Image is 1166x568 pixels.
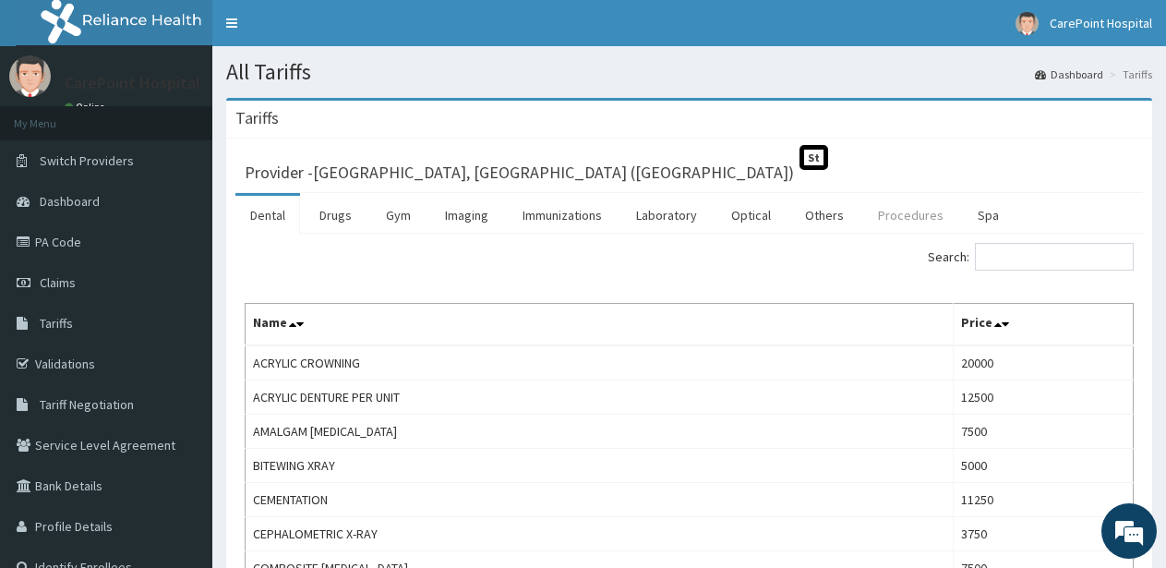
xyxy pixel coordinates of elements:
[40,396,134,413] span: Tariff Negotiation
[246,517,954,551] td: CEPHALOMETRIC X-RAY
[65,101,109,114] a: Online
[799,145,828,170] span: St
[621,196,712,235] a: Laboratory
[963,196,1014,235] a: Spa
[226,60,1152,84] h1: All Tariffs
[246,415,954,449] td: AMALGAM [MEDICAL_DATA]
[235,110,279,127] h3: Tariffs
[246,304,954,346] th: Name
[40,315,73,332] span: Tariffs
[245,164,794,181] h3: Provider - [GEOGRAPHIC_DATA], [GEOGRAPHIC_DATA] ([GEOGRAPHIC_DATA])
[954,381,1134,415] td: 12500
[790,196,859,235] a: Others
[1105,66,1152,82] li: Tariffs
[40,274,76,291] span: Claims
[954,345,1134,381] td: 20000
[954,449,1134,483] td: 5000
[954,517,1134,551] td: 3750
[430,196,503,235] a: Imaging
[1016,12,1039,35] img: User Image
[371,196,426,235] a: Gym
[40,152,134,169] span: Switch Providers
[246,345,954,381] td: ACRYLIC CROWNING
[40,193,100,210] span: Dashboard
[246,381,954,415] td: ACRYLIC DENTURE PER UNIT
[928,243,1134,271] label: Search:
[235,196,300,235] a: Dental
[65,75,200,91] p: CarePoint Hospital
[305,196,367,235] a: Drugs
[954,415,1134,449] td: 7500
[9,55,51,97] img: User Image
[954,483,1134,517] td: 11250
[954,304,1134,346] th: Price
[246,449,954,483] td: BITEWING XRAY
[1050,15,1152,31] span: CarePoint Hospital
[508,196,617,235] a: Immunizations
[863,196,958,235] a: Procedures
[246,483,954,517] td: CEMENTATION
[1035,66,1103,82] a: Dashboard
[716,196,786,235] a: Optical
[975,243,1134,271] input: Search:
